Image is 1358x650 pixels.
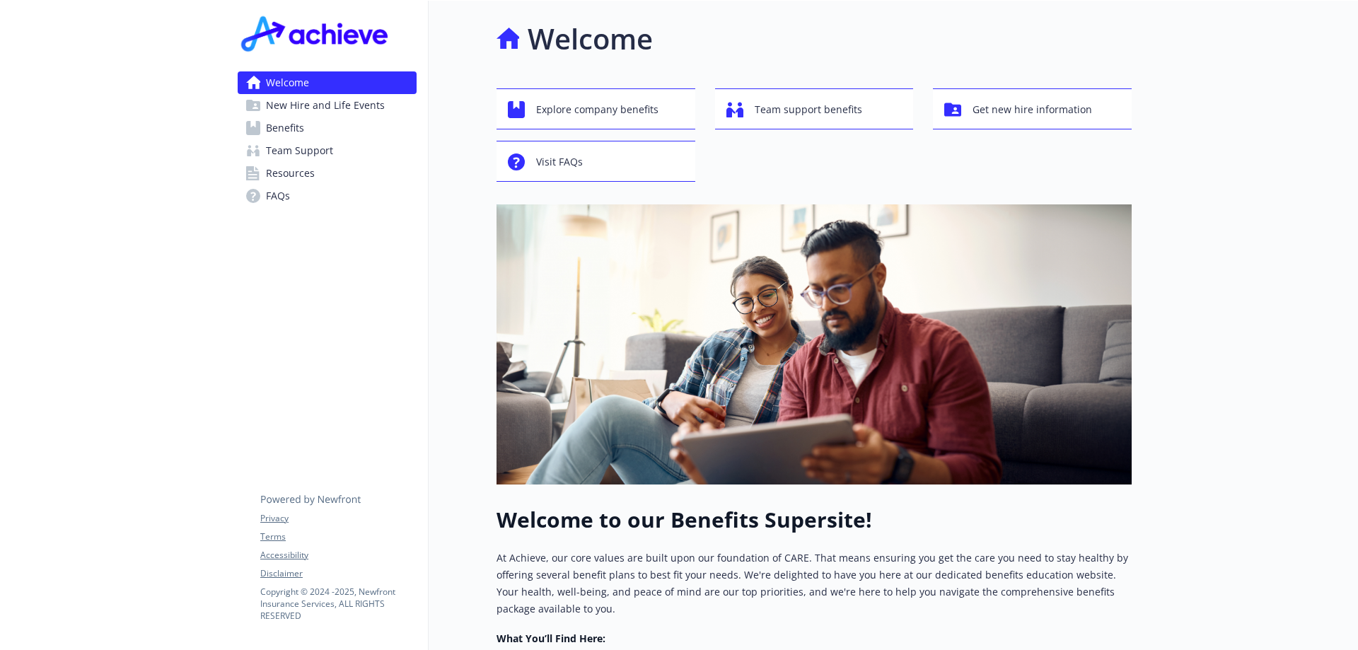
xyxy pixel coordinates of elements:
button: Get new hire information [933,88,1132,129]
span: New Hire and Life Events [266,94,385,117]
span: Get new hire information [973,96,1092,123]
a: New Hire and Life Events [238,94,417,117]
button: Visit FAQs [497,141,695,182]
h1: Welcome [528,18,653,60]
a: FAQs [238,185,417,207]
a: Terms [260,530,416,543]
img: overview page banner [497,204,1132,484]
span: FAQs [266,185,290,207]
p: Copyright © 2024 - 2025 , Newfront Insurance Services, ALL RIGHTS RESERVED [260,586,416,622]
a: Disclaimer [260,567,416,580]
span: Team Support [266,139,333,162]
p: At Achieve, our core values are built upon our foundation of CARE. That means ensuring you get th... [497,550,1132,617]
strong: What You’ll Find Here: [497,632,605,645]
a: Privacy [260,512,416,525]
a: Benefits [238,117,417,139]
span: Explore company benefits [536,96,658,123]
button: Team support benefits [715,88,914,129]
button: Explore company benefits [497,88,695,129]
span: Welcome [266,71,309,94]
a: Accessibility [260,549,416,562]
a: Team Support [238,139,417,162]
a: Welcome [238,71,417,94]
a: Resources [238,162,417,185]
span: Visit FAQs [536,149,583,175]
span: Benefits [266,117,304,139]
h1: Welcome to our Benefits Supersite! [497,507,1132,533]
span: Team support benefits [755,96,862,123]
span: Resources [266,162,315,185]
